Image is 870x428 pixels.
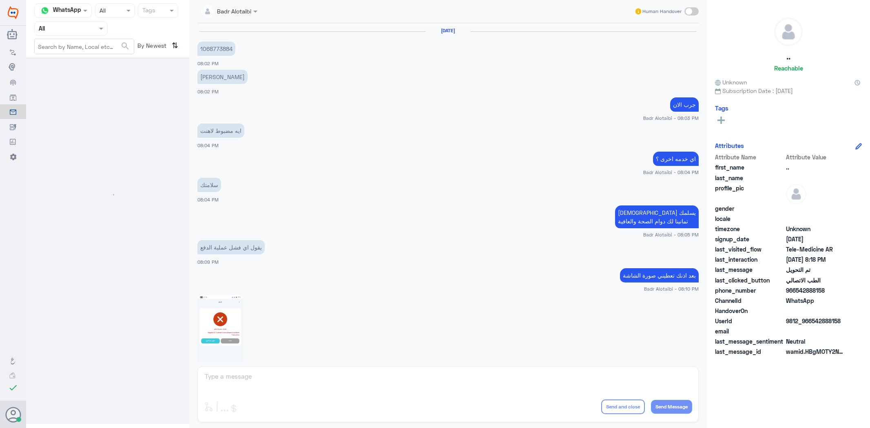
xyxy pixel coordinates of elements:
[715,327,784,335] span: email
[786,307,845,315] span: null
[715,276,784,285] span: last_clicked_button
[715,204,784,213] span: gender
[39,4,51,17] img: whatsapp.png
[601,399,645,414] button: Send and close
[197,240,265,254] p: 2/8/2025, 8:09 PM
[120,41,130,51] span: search
[775,18,802,46] img: defaultAdmin.png
[101,188,115,202] div: loading...
[197,42,235,56] p: 2/8/2025, 8:02 PM
[643,115,699,121] span: Badr Alotaibi - 08:03 PM
[786,235,845,243] span: 2025-08-02T17:01:03.804Z
[786,204,845,213] span: null
[715,225,784,233] span: timezone
[197,124,244,138] p: 2/8/2025, 8:04 PM
[197,178,221,192] p: 2/8/2025, 8:04 PM
[715,296,784,305] span: ChannelId
[197,89,219,94] span: 08:02 PM
[197,259,219,265] span: 08:09 PM
[35,39,134,54] input: Search by Name, Local etc…
[197,197,219,202] span: 08:04 PM
[426,28,471,33] h6: [DATE]
[786,214,845,223] span: null
[786,286,845,295] span: 966542888158
[786,184,806,204] img: defaultAdmin.png
[643,231,699,238] span: Badr Alotaibi - 08:05 PM
[715,153,784,161] span: Attribute Name
[715,307,784,315] span: HandoverOn
[134,39,168,55] span: By Newest
[786,337,845,346] span: 0
[715,255,784,264] span: last_interaction
[786,255,845,264] span: 2025-08-02T17:18:58.518Z
[670,97,699,112] p: 2/8/2025, 8:03 PM
[786,317,845,325] span: 9812_966542888158
[786,225,845,233] span: Unknown
[197,61,219,66] span: 08:02 PM
[786,265,845,274] span: تم التحويل
[786,52,790,62] h5: ..
[715,184,784,203] span: profile_pic
[644,285,699,292] span: Badr Alotaibi - 08:10 PM
[786,276,845,285] span: الطب الاتصالي
[5,407,21,422] button: Avatar
[653,152,699,166] p: 2/8/2025, 8:04 PM
[715,104,728,112] h6: Tags
[620,268,699,282] p: 2/8/2025, 8:10 PM
[715,245,784,254] span: last_visited_flow
[8,383,18,393] i: check
[615,205,699,228] p: 2/8/2025, 8:05 PM
[141,6,155,16] div: Tags
[786,153,845,161] span: Attribute Value
[715,317,784,325] span: UserId
[786,327,845,335] span: null
[715,214,784,223] span: locale
[786,163,845,172] span: ..
[786,245,845,254] span: Tele-Medicine AR
[197,70,248,84] p: 2/8/2025, 8:02 PM
[172,39,178,52] i: ⇅
[8,6,18,19] img: Widebot Logo
[197,295,243,394] img: 1102970081365164.jpg
[715,265,784,274] span: last_message
[715,78,747,86] span: Unknown
[715,235,784,243] span: signup_date
[715,347,784,356] span: last_message_id
[786,347,845,356] span: wamid.HBgMOTY2NTQyODg4MTU4FQIAEhggOUNEODcyRUU2RkUwNUIyNjUxNUYyRjk1QUJFN0E3N0YA
[786,296,845,305] span: 2
[715,174,784,182] span: last_name
[642,8,682,15] span: Human Handover
[715,337,784,346] span: last_message_sentiment
[715,163,784,172] span: first_name
[643,169,699,176] span: Badr Alotaibi - 08:04 PM
[120,40,130,53] button: search
[715,286,784,295] span: phone_number
[197,143,219,148] span: 08:04 PM
[715,86,862,95] span: Subscription Date : [DATE]
[651,400,692,414] button: Send Message
[774,64,803,72] h6: Reachable
[715,142,744,149] h6: Attributes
